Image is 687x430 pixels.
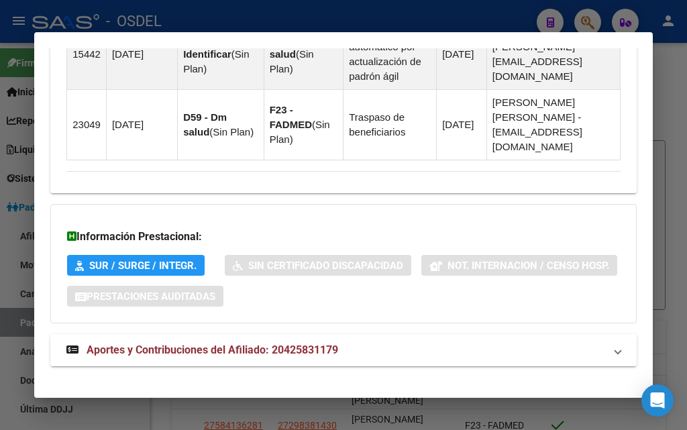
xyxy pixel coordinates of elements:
td: ( ) [178,19,264,90]
mat-expansion-panel-header: Aportes y Contribuciones del Afiliado: 20425831179 [50,334,637,366]
td: 23049 [67,90,107,160]
div: Open Intercom Messenger [641,384,674,417]
td: [DATE] [437,90,487,160]
strong: D59 - Dm salud [183,111,227,138]
td: ( ) [178,90,264,160]
h3: Información Prestacional: [67,229,620,245]
span: SUR / SURGE / INTEGR. [89,260,197,272]
td: [DATE] [106,90,177,160]
td: Movimiento automático por actualización de padrón ágil [343,19,437,90]
strong: F23 - FADMED [270,104,312,130]
td: [PERSON_NAME] [PERSON_NAME] - [EMAIL_ADDRESS][DOMAIN_NAME] [486,19,620,90]
td: ( ) [264,90,343,160]
span: Sin Certificado Discapacidad [248,260,403,272]
span: Sin Plan [213,126,250,138]
button: Not. Internacion / Censo Hosp. [421,255,617,276]
button: Prestaciones Auditadas [67,286,223,307]
button: Sin Certificado Discapacidad [225,255,411,276]
span: Prestaciones Auditadas [87,290,215,303]
td: 15442 [67,19,107,90]
td: Traspaso de beneficiarios [343,90,437,160]
td: ( ) [264,19,343,90]
td: [PERSON_NAME] [PERSON_NAME] - [EMAIL_ADDRESS][DOMAIN_NAME] [486,90,620,160]
td: [DATE] [437,19,487,90]
button: SUR / SURGE / INTEGR. [67,255,205,276]
span: Not. Internacion / Censo Hosp. [447,260,609,272]
span: Aportes y Contribuciones del Afiliado: 20425831179 [87,343,338,356]
td: [DATE] [106,19,177,90]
